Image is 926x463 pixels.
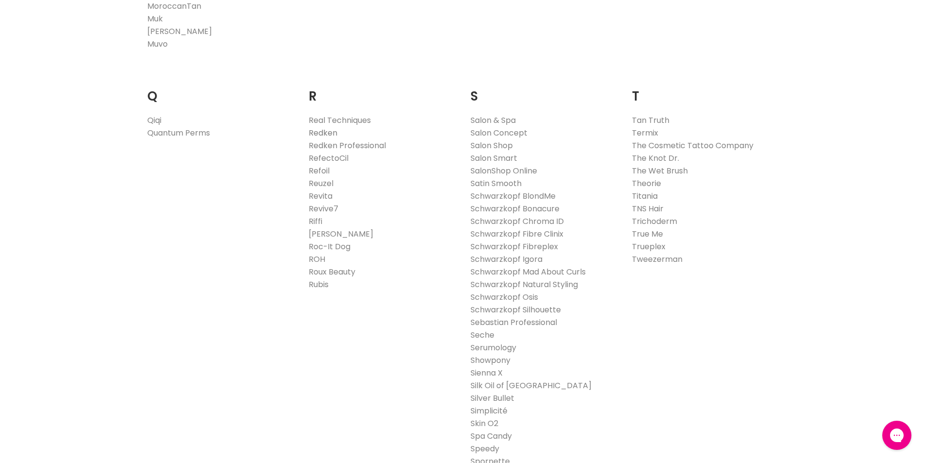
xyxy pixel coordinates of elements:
[632,153,679,164] a: The Knot Dr.
[147,26,212,37] a: [PERSON_NAME]
[471,279,578,290] a: Schwarzkopf Natural Styling
[632,216,677,227] a: Trichoderm
[309,153,349,164] a: RefectoCil
[147,0,201,12] a: MoroccanTan
[471,405,507,416] a: Simplicité
[471,190,556,202] a: Schwarzkopf BlondMe
[471,380,592,391] a: Silk Oil of [GEOGRAPHIC_DATA]
[309,228,373,240] a: [PERSON_NAME]
[471,266,586,277] a: Schwarzkopf Mad About Curls
[471,140,513,151] a: Salon Shop
[309,190,332,202] a: Revita
[471,317,557,328] a: Sebastian Professional
[632,254,682,265] a: Tweezerman
[471,241,558,252] a: Schwarzkopf Fibreplex
[309,178,333,189] a: Reuzel
[471,329,494,341] a: Seche
[147,13,163,24] a: Muk
[309,74,456,106] h2: R
[632,140,753,151] a: The Cosmetic Tattoo Company
[471,430,512,442] a: Spa Candy
[309,216,322,227] a: Riffi
[632,127,658,138] a: Termix
[471,178,522,189] a: Satin Smooth
[471,292,538,303] a: Schwarzkopf Osis
[632,74,779,106] h2: T
[471,127,527,138] a: Salon Concept
[309,254,325,265] a: ROH
[309,279,329,290] a: Rubis
[632,190,658,202] a: Titania
[471,153,517,164] a: Salon Smart
[471,115,516,126] a: Salon & Spa
[309,203,338,214] a: Revive7
[632,115,669,126] a: Tan Truth
[309,165,330,176] a: Refoil
[147,38,168,50] a: Muvo
[147,115,161,126] a: Qiqi
[471,216,564,227] a: Schwarzkopf Chroma ID
[309,140,386,151] a: Redken Professional
[147,127,210,138] a: Quantum Perms
[471,342,516,353] a: Serumology
[632,228,663,240] a: True Me
[471,203,559,214] a: Schwarzkopf Bonacure
[471,355,510,366] a: Showpony
[471,254,542,265] a: Schwarzkopf Igora
[309,266,355,277] a: Roux Beauty
[309,241,350,252] a: Roc-It Dog
[471,165,537,176] a: SalonShop Online
[632,178,661,189] a: Theorie
[632,241,665,252] a: Trueplex
[877,417,916,453] iframe: Gorgias live chat messenger
[471,443,499,454] a: Speedy
[309,127,337,138] a: Redken
[471,393,514,404] a: Silver Bullet
[632,165,688,176] a: The Wet Brush
[632,203,664,214] a: TNS Hair
[471,74,618,106] h2: S
[471,304,561,315] a: Schwarzkopf Silhouette
[471,367,503,378] a: Sienna X
[309,115,371,126] a: Real Techniques
[471,228,563,240] a: Schwarzkopf Fibre Clinix
[471,418,498,429] a: Skin O2
[147,74,295,106] h2: Q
